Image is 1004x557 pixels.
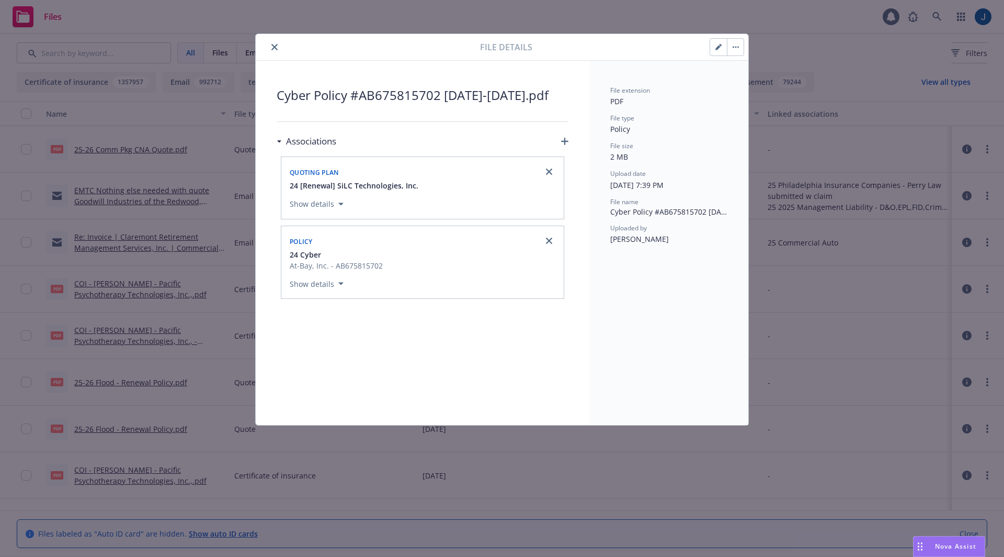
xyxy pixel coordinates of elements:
span: Upload date [610,169,646,178]
button: Show details [286,277,348,290]
button: 24 Cyber [290,249,383,260]
span: Nova Assist [935,542,976,551]
button: Nova Assist [913,536,985,557]
div: Drag to move [914,537,927,556]
span: Quoting plan [290,168,339,177]
a: close [543,165,555,178]
button: close [268,41,281,53]
span: Policy [610,124,630,134]
span: 2 MB [610,152,628,162]
span: File extension [610,86,650,95]
span: Uploaded by [610,224,647,232]
h3: Associations [286,135,336,148]
div: Associations [277,135,336,148]
button: 24 [Renewal] SiLC Technologies, Inc. [290,180,418,191]
span: Cyber Policy #AB675815702 [DATE]-[DATE].pdf [610,206,727,217]
span: At-Bay, Inc. - AB675815702 [290,260,383,271]
span: PDF [610,96,623,106]
span: Cyber Policy #AB675815702 [DATE]-[DATE].pdf [277,86,568,105]
span: [DATE] 7:39 PM [610,180,664,190]
span: File type [610,114,634,122]
span: [PERSON_NAME] [610,234,669,244]
button: Show details [286,198,348,210]
span: Policy [290,237,313,246]
span: File details [480,41,532,53]
span: File name [610,197,638,206]
span: 24 Cyber [290,249,321,260]
span: File size [610,141,633,150]
a: close [543,235,555,247]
